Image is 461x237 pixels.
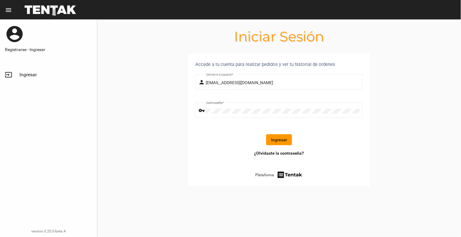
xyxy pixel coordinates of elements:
mat-icon: vpn_key [199,107,206,114]
span: Ingresar [19,72,37,78]
div: Accede a tu cuenta para realizar pedidos y ver tu historial de ordenes [195,61,363,68]
span: Plataforma [255,172,274,178]
mat-icon: menu [5,6,12,14]
h1: Iniciar Sesión [97,32,461,41]
mat-icon: account_circle [5,24,24,44]
button: Ingresar [266,134,292,145]
img: tentak-firm.png [277,171,303,179]
mat-icon: input [5,71,12,78]
mat-icon: person [199,79,206,86]
div: version 0.20.0-beta.4 [5,228,92,234]
a: ¿Olvidaste la contraseña? [254,150,304,156]
a: Registrarse - Ingresar [5,46,92,53]
a: Plataforma [255,171,303,179]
